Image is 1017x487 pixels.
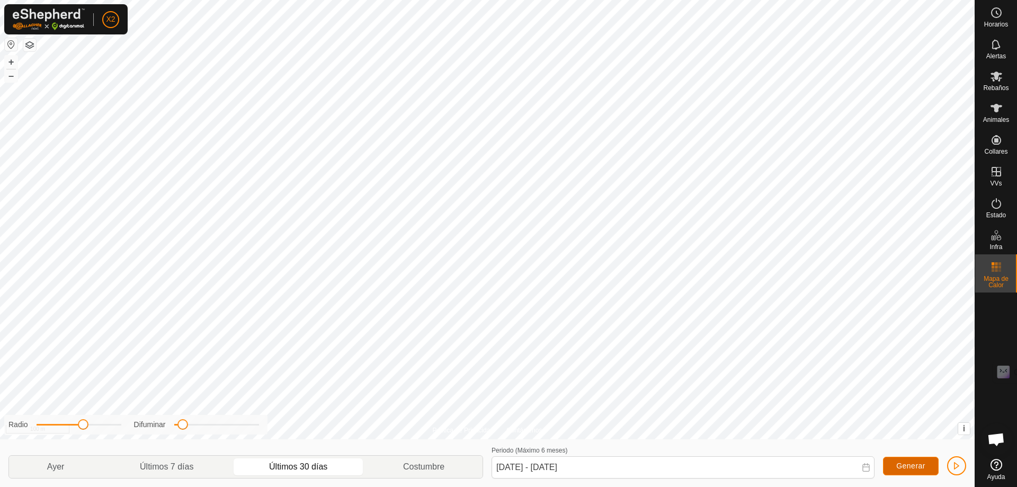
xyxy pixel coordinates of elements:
button: + [5,56,17,68]
button: Capas del Mapa [23,39,36,51]
button: Restablecer Mapa [5,38,17,51]
span: Costumbre [403,461,444,473]
button: i [958,423,970,435]
a: Ayuda [975,455,1017,484]
button: Generar [883,457,939,475]
span: Collares [984,148,1007,155]
img: Logo Gallagher [13,8,85,30]
span: Infra [989,244,1002,250]
a: Contáctenos [506,426,542,435]
span: Alertas [986,53,1006,59]
div: Chat abierto [980,423,1012,455]
a: Política de Privacidad [433,426,494,435]
span: i [963,424,965,433]
span: Generar [896,462,925,470]
span: Horarios [984,21,1008,28]
span: Ayer [47,461,65,473]
label: Periodo (Máximo 6 meses) [492,447,567,454]
span: Estado [986,212,1006,218]
span: Rebaños [983,85,1009,91]
button: – [5,69,17,82]
label: Radio [8,419,28,430]
span: Últimos 7 días [140,461,193,473]
span: VVs [990,180,1002,187]
span: Animales [983,117,1009,123]
span: Mapa de Calor [978,276,1014,288]
label: Difuminar [134,419,166,430]
span: Ayuda [987,474,1005,480]
span: Últimos 30 días [269,461,327,473]
span: X2 [106,14,115,25]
